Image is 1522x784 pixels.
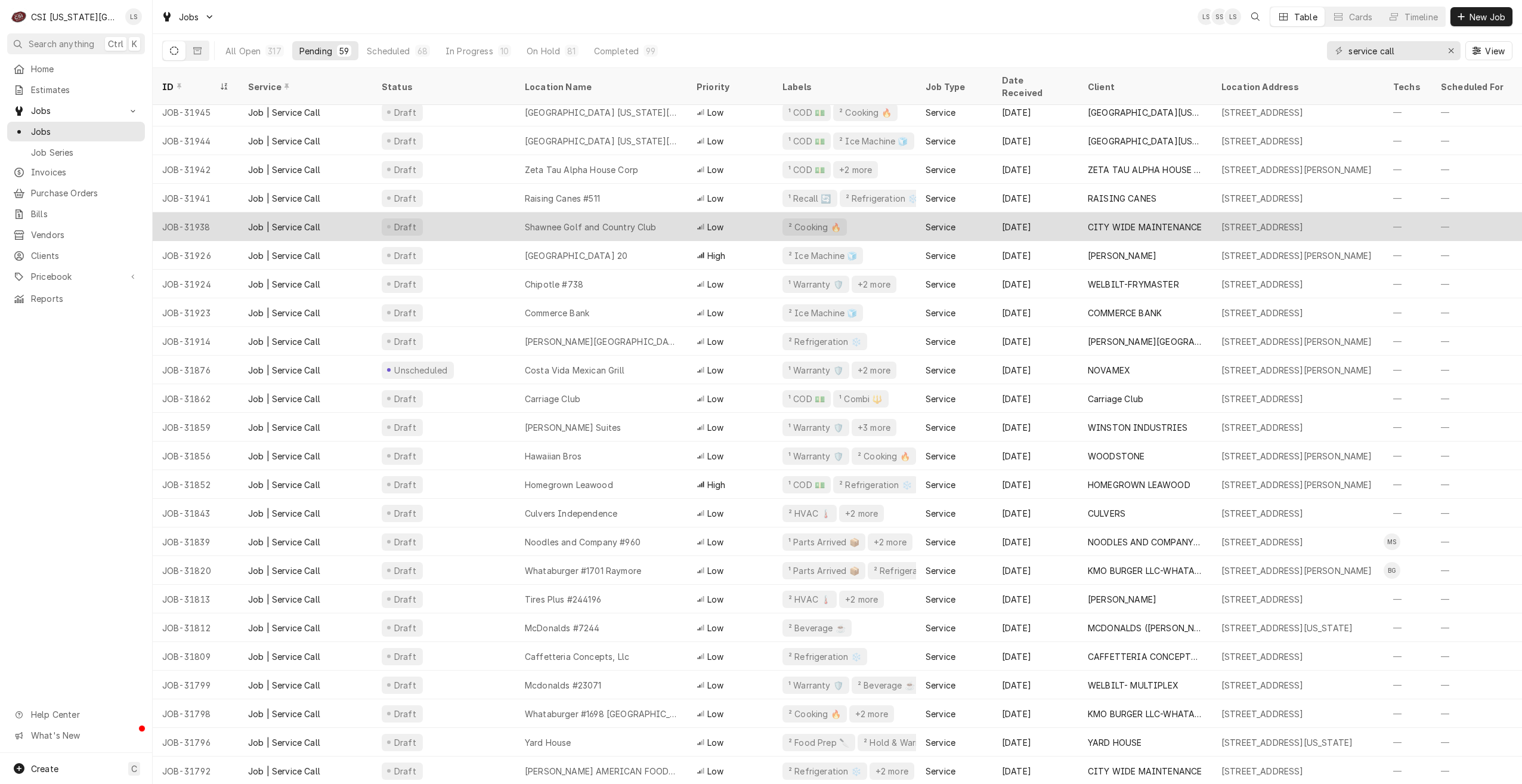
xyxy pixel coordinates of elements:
div: ¹ Warranty 🛡️ [787,278,844,291]
div: Draft [392,249,418,262]
div: SS [1211,8,1228,25]
div: Hawaiian Bros [525,450,581,462]
div: [DATE] [992,527,1078,556]
div: Cards [1349,11,1373,23]
div: ² HVAC 🌡️ [787,507,832,520]
div: ² Refrigeration ❄️ [873,564,948,577]
div: NOODLES AND COMPANY (1) [1088,536,1202,548]
div: [STREET_ADDRESS][PERSON_NAME] [1221,163,1372,176]
div: [DATE] [992,356,1078,384]
div: Scheduled [367,45,410,57]
div: Whataburger #1701 Raymore [525,564,641,577]
a: Bills [7,204,145,224]
div: [DATE] [992,155,1078,184]
div: Completed [594,45,639,57]
div: Brian Gonzalez's Avatar [1384,562,1400,579]
div: — [1384,270,1431,298]
div: JOB-31856 [153,442,239,470]
div: JOB-31820 [153,556,239,585]
a: Clients [7,246,145,266]
span: Low [707,564,723,577]
div: Service [926,450,955,462]
div: — [1384,184,1431,212]
div: Service [926,564,955,577]
button: View [1465,41,1512,60]
a: Invoices [7,162,145,182]
div: Chipotle #738 [525,278,583,291]
div: Carriage Club [525,393,580,405]
span: Low [707,163,723,176]
button: New Job [1450,7,1512,26]
div: +3 more [856,421,892,434]
div: 99 [646,45,655,57]
div: Draft [392,421,418,434]
span: Low [707,135,723,147]
div: Costa Vida Mexican Grill [525,364,624,376]
div: [STREET_ADDRESS] [1221,278,1304,291]
div: JOB-31945 [153,98,239,126]
span: K [132,38,137,50]
div: Raising Canes #511 [525,192,600,205]
span: Low [707,393,723,405]
div: Draft [392,221,418,233]
div: — [1384,413,1431,442]
div: CSI Kansas City's Avatar [11,8,27,25]
div: Carriage Club [1088,393,1143,405]
div: Draft [392,450,418,462]
div: Service [926,507,955,520]
div: Draft [392,507,418,520]
div: In Progress [446,45,493,57]
div: Priority [697,81,761,93]
span: Low [707,307,723,319]
div: ¹ COD 💵 [787,163,826,176]
div: 81 [567,45,576,57]
div: — [1384,470,1431,499]
div: All Open [225,45,261,57]
div: Mike Schupp's Avatar [1384,533,1400,550]
div: Status [382,81,503,93]
div: Job | Service Call [248,135,320,147]
button: Search anythingCtrlK [7,33,145,54]
div: Job | Service Call [248,564,320,577]
div: [STREET_ADDRESS][PERSON_NAME] [1221,450,1372,462]
div: Techs [1393,81,1422,93]
div: [STREET_ADDRESS] [1221,421,1304,434]
div: ¹ COD 💵 [787,135,826,147]
span: Pricebook [31,270,121,283]
div: Service [926,364,955,376]
div: Job | Service Call [248,249,320,262]
div: — [1384,356,1431,384]
div: Service [926,249,955,262]
div: [PERSON_NAME][GEOGRAPHIC_DATA] [1088,335,1202,348]
div: ID [162,81,217,93]
div: Client [1088,81,1200,93]
a: Go to Jobs [156,7,219,27]
span: Low [707,192,723,205]
div: ¹ COD 💵 [787,106,826,119]
div: Draft [392,307,418,319]
span: Home [31,63,139,75]
div: CSI [US_STATE][GEOGRAPHIC_DATA] [31,11,119,23]
div: Draft [392,479,418,491]
div: [STREET_ADDRESS][PERSON_NAME] [1221,335,1372,348]
div: WOODSTONE [1088,450,1144,462]
div: Job Type [926,81,983,93]
div: MS [1384,533,1400,550]
div: LS [1198,8,1214,25]
div: Draft [392,135,418,147]
div: ² Refrigeration ❄️ [838,479,913,491]
div: Service [926,536,955,548]
div: Job | Service Call [248,278,320,291]
div: Commerce Bank [525,307,589,319]
a: Go to Pricebook [7,267,145,286]
a: Job Series [7,143,145,162]
div: JOB-31914 [153,327,239,356]
div: Service [926,192,955,205]
div: — [1384,155,1431,184]
div: LS [125,8,142,25]
a: Go to What's New [7,726,145,745]
div: — [1384,499,1431,527]
div: NOVAMEX [1088,364,1130,376]
div: 317 [268,45,281,57]
div: Shawnee Golf and Country Club [525,221,657,233]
